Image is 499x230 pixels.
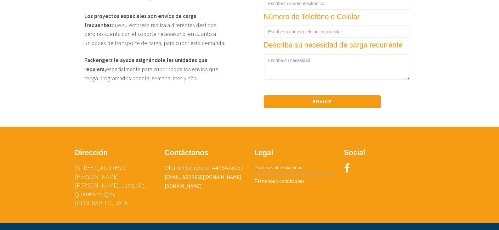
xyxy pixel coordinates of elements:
[264,95,381,108] button: Enviar
[254,164,303,171] a: Políticas de Privacidad
[165,174,241,180] a: [EMAIL_ADDRESS][DOMAIN_NAME]
[75,149,108,157] b: Dirección
[264,41,410,49] h4: Descríba su necesidad de carga recurrente
[165,163,245,190] p: Oficina Querétaro: 4426428052
[165,183,202,189] a: [DOMAIN_NAME]
[254,149,273,157] b: Legal
[84,12,226,48] p: que su empresa realiza a diferentes destinos pero no cuenta con el soporte necesesario, en cuanto...
[84,12,196,29] b: Los proyectos especiales son envíos de carga frecuentes
[468,199,491,222] iframe: Drift Widget Chat Controller
[254,178,305,184] a: Términos y condiciones
[84,53,226,83] p: especialmente para cubrir todos los envíos que tenga programados por día, semana, mes y año.
[264,25,410,38] input: Escríbe tu número telefónico o celular
[165,149,208,157] b: Contáctanos
[84,56,207,73] b: Packengers le ayuda asignándole las unidades que requiera,
[344,149,366,157] b: Social
[264,13,397,21] h4: Número de Telefóno o Celúlar
[75,163,155,207] p: [STREET_ADDRESS][PERSON_NAME] [PERSON_NAME], Juriquilla, Querétaro, Qro, [GEOGRAPHIC_DATA]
